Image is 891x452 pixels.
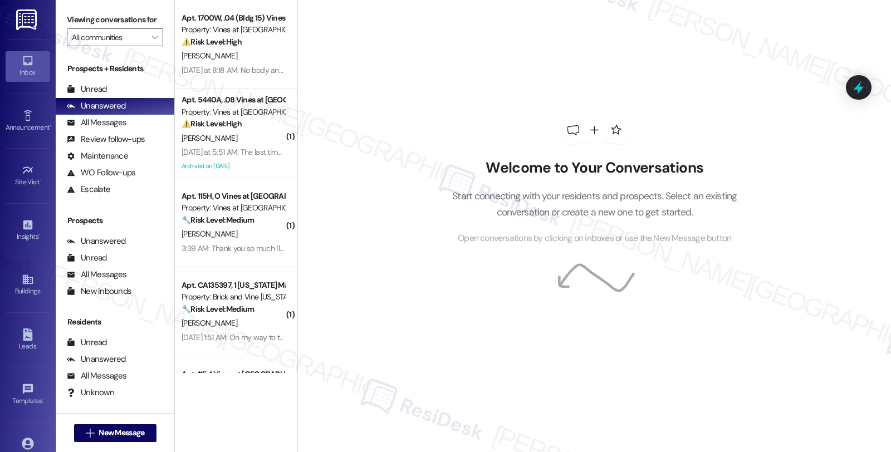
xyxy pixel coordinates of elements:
[67,387,114,399] div: Unknown
[6,51,50,81] a: Inbox
[40,176,42,184] span: •
[182,369,285,380] div: Apt. 115, 1 Vines at [GEOGRAPHIC_DATA]
[182,215,254,225] strong: 🔧 Risk Level: Medium
[67,337,107,348] div: Unread
[182,243,424,253] div: 3:39 AM: Thank you so much I'll make a payment on the balance right away
[74,424,156,442] button: New Message
[182,12,285,24] div: Apt. 1700W, .04 (Bldg 15) Vines at [GEOGRAPHIC_DATA]
[182,119,242,129] strong: ⚠️ Risk Level: High
[182,202,285,214] div: Property: Vines at [GEOGRAPHIC_DATA]
[67,184,110,195] div: Escalate
[182,190,285,202] div: Apt. 115H, O Vines at [GEOGRAPHIC_DATA]
[56,316,174,328] div: Residents
[86,429,94,438] i: 
[180,159,286,173] div: Archived on [DATE]
[182,279,285,291] div: Apt. CA135397, 1 [US_STATE] Market
[43,395,45,403] span: •
[50,122,51,130] span: •
[6,270,50,300] a: Buildings
[67,11,163,28] label: Viewing conversations for
[6,380,50,410] a: Templates •
[435,159,754,177] h2: Welcome to Your Conversations
[182,37,242,47] strong: ⚠️ Risk Level: High
[6,325,50,355] a: Leads
[67,100,126,112] div: Unanswered
[67,83,107,95] div: Unread
[56,215,174,227] div: Prospects
[182,318,237,328] span: [PERSON_NAME]
[67,117,126,129] div: All Messages
[182,291,285,303] div: Property: Brick and Vine [US_STATE]
[67,286,131,297] div: New Inbounds
[182,332,442,342] div: [DATE] 1:51 AM: On my way to the bank now will be paying my rent [DATE] Thanks
[182,65,295,75] div: [DATE] at 8:18 AM: No body answer
[56,63,174,75] div: Prospects + Residents
[67,150,128,162] div: Maintenance
[6,161,50,191] a: Site Visit •
[182,106,285,118] div: Property: Vines at [GEOGRAPHIC_DATA]
[458,232,731,245] span: Open conversations by clicking on inboxes or use the New Message button
[72,28,145,46] input: All communities
[182,51,237,61] span: [PERSON_NAME]
[67,269,126,281] div: All Messages
[182,24,285,36] div: Property: Vines at [GEOGRAPHIC_DATA]
[67,252,107,264] div: Unread
[38,231,40,239] span: •
[99,427,144,439] span: New Message
[67,370,126,382] div: All Messages
[67,353,126,365] div: Unanswered
[182,229,237,239] span: [PERSON_NAME]
[67,235,126,247] div: Unanswered
[182,94,285,106] div: Apt. 5440A, .08 Vines at [GEOGRAPHIC_DATA]
[6,215,50,245] a: Insights •
[67,167,135,179] div: WO Follow-ups
[182,304,254,314] strong: 🔧 Risk Level: Medium
[16,9,39,30] img: ResiDesk Logo
[182,133,237,143] span: [PERSON_NAME]
[435,188,754,220] p: Start connecting with your residents and prospects. Select an existing conversation or create a n...
[67,134,145,145] div: Review follow-ups
[151,33,158,42] i: 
